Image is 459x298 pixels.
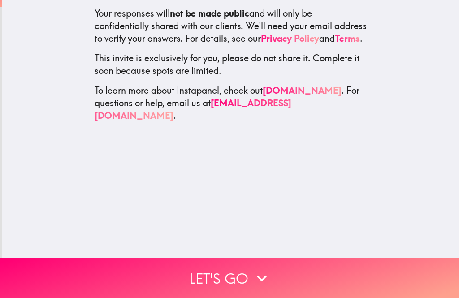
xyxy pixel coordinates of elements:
a: Privacy Policy [261,33,319,44]
p: Your responses will and will only be confidentially shared with our clients. We'll need your emai... [95,7,367,45]
a: Terms [335,33,360,44]
a: [DOMAIN_NAME] [263,85,342,96]
p: To learn more about Instapanel, check out . For questions or help, email us at . [95,84,367,122]
b: not be made public [170,8,249,19]
a: [EMAIL_ADDRESS][DOMAIN_NAME] [95,97,291,121]
p: This invite is exclusively for you, please do not share it. Complete it soon because spots are li... [95,52,367,77]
